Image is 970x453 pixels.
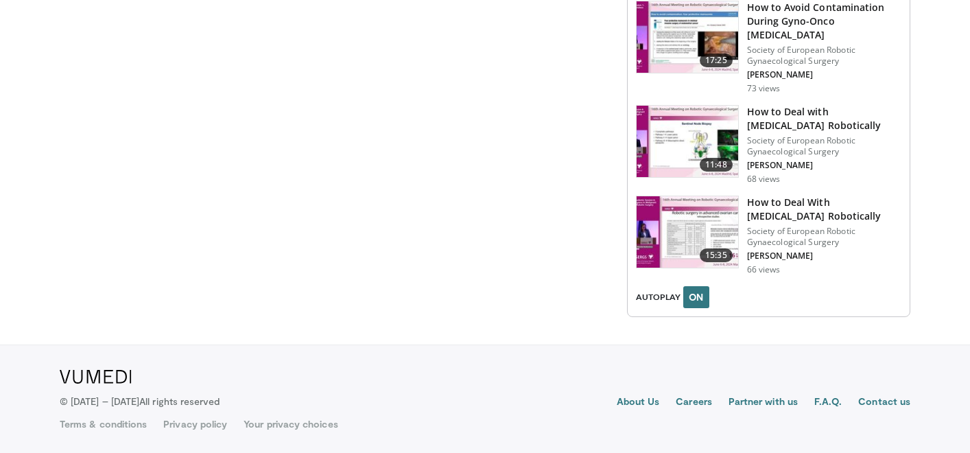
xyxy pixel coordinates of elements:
[747,174,781,185] p: 68 views
[636,1,901,94] a: 17:25 How to Avoid Contamination During Gyno-Onco [MEDICAL_DATA] Society of European Robotic Gyna...
[747,105,901,132] h3: How to Deal with [MEDICAL_DATA] Robotically
[700,54,733,67] span: 17:25
[747,160,901,171] p: [PERSON_NAME]
[636,105,901,185] a: 11:48 How to Deal with [MEDICAL_DATA] Robotically Society of European Robotic Gynaecological Surg...
[637,1,738,73] img: 35c0454f-e43a-4cdd-8d06-91116cb4e2eb.150x105_q85_crop-smart_upscale.jpg
[676,395,712,411] a: Careers
[747,83,781,94] p: 73 views
[637,196,738,268] img: 81ff960c-055f-479a-ba31-5092939fc995.150x105_q85_crop-smart_upscale.jpg
[60,370,132,384] img: VuMedi Logo
[747,196,901,223] h3: How to Deal With [MEDICAL_DATA] Robotically
[163,417,227,431] a: Privacy policy
[60,417,147,431] a: Terms & conditions
[636,291,681,303] span: AUTOPLAY
[683,286,709,308] button: ON
[244,417,338,431] a: Your privacy choices
[139,395,220,407] span: All rights reserved
[636,196,901,275] a: 15:35 How to Deal With [MEDICAL_DATA] Robotically Society of European Robotic Gynaecological Surg...
[747,69,901,80] p: [PERSON_NAME]
[747,264,781,275] p: 66 views
[814,395,842,411] a: F.A.Q.
[747,251,901,262] p: [PERSON_NAME]
[700,248,733,262] span: 15:35
[747,135,901,157] p: Society of European Robotic Gynaecological Surgery
[729,395,798,411] a: Partner with us
[747,226,901,248] p: Society of European Robotic Gynaecological Surgery
[858,395,910,411] a: Contact us
[637,106,738,177] img: 110ec612-dfb9-4562-8ccb-eed91cbe283a.150x105_q85_crop-smart_upscale.jpg
[700,158,733,172] span: 11:48
[747,1,901,42] h3: How to Avoid Contamination During Gyno-Onco [MEDICAL_DATA]
[747,45,901,67] p: Society of European Robotic Gynaecological Surgery
[617,395,660,411] a: About Us
[60,395,220,408] p: © [DATE] – [DATE]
